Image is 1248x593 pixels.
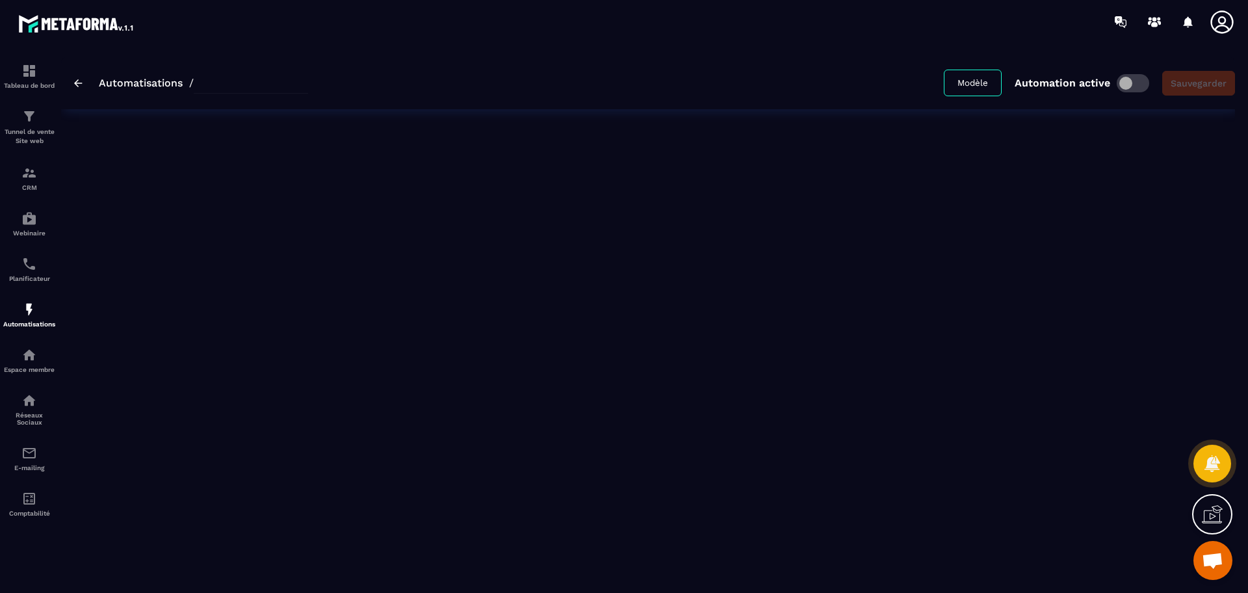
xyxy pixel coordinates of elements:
p: E-mailing [3,464,55,471]
img: automations [21,211,37,226]
p: Automatisations [3,321,55,328]
img: scheduler [21,256,37,272]
p: Tunnel de vente Site web [3,127,55,146]
p: Comptabilité [3,510,55,517]
img: formation [21,63,37,79]
p: Réseaux Sociaux [3,412,55,426]
img: arrow [74,79,83,87]
img: automations [21,302,37,317]
p: CRM [3,184,55,191]
img: formation [21,109,37,124]
p: Automation active [1015,77,1110,89]
a: accountantaccountantComptabilité [3,481,55,527]
div: Mở cuộc trò chuyện [1193,541,1232,580]
img: accountant [21,491,37,507]
span: / [189,77,194,89]
a: automationsautomationsWebinaire [3,201,55,246]
a: formationformationTableau de bord [3,53,55,99]
img: automations [21,347,37,363]
a: schedulerschedulerPlanificateur [3,246,55,292]
a: formationformationCRM [3,155,55,201]
p: Webinaire [3,230,55,237]
a: Automatisations [99,77,183,89]
p: Tableau de bord [3,82,55,89]
a: social-networksocial-networkRéseaux Sociaux [3,383,55,436]
img: email [21,445,37,461]
p: Planificateur [3,275,55,282]
img: formation [21,165,37,181]
img: logo [18,12,135,35]
button: Modèle [944,70,1002,96]
a: emailemailE-mailing [3,436,55,481]
img: social-network [21,393,37,408]
a: automationsautomationsEspace membre [3,337,55,383]
p: Espace membre [3,366,55,373]
a: formationformationTunnel de vente Site web [3,99,55,155]
a: automationsautomationsAutomatisations [3,292,55,337]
